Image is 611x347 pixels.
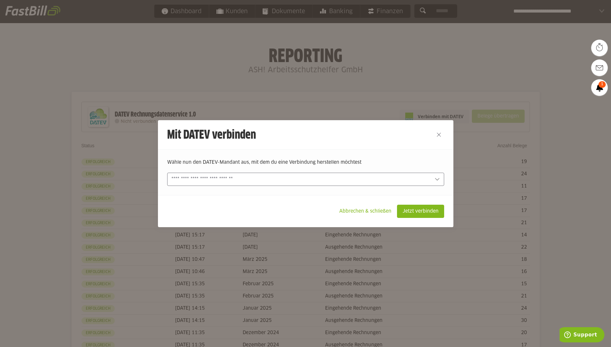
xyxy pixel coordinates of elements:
sl-button: Jetzt verbinden [397,205,444,218]
iframe: Öffnet ein Widget, in dem Sie weitere Informationen finden [560,327,604,344]
p: Wähle nun den DATEV-Mandant aus, mit dem du eine Verbindung herstellen möchtest [167,159,444,166]
a: 1 [591,79,608,96]
span: 1 [598,81,606,88]
sl-button: Abbrechen & schließen [334,205,397,218]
